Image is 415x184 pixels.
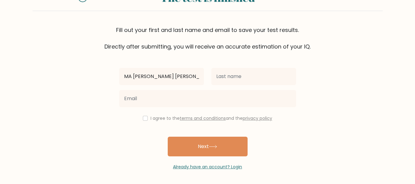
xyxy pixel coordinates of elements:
a: privacy policy [243,115,272,121]
a: terms and conditions [180,115,226,121]
input: Last name [211,68,296,85]
button: Next [168,137,248,156]
a: Already have an account? Login [173,164,242,170]
label: I agree to the and the [151,115,272,121]
input: Email [119,90,296,107]
div: Fill out your first and last name and email to save your test results. Directly after submitting,... [33,26,383,51]
input: First name [119,68,204,85]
